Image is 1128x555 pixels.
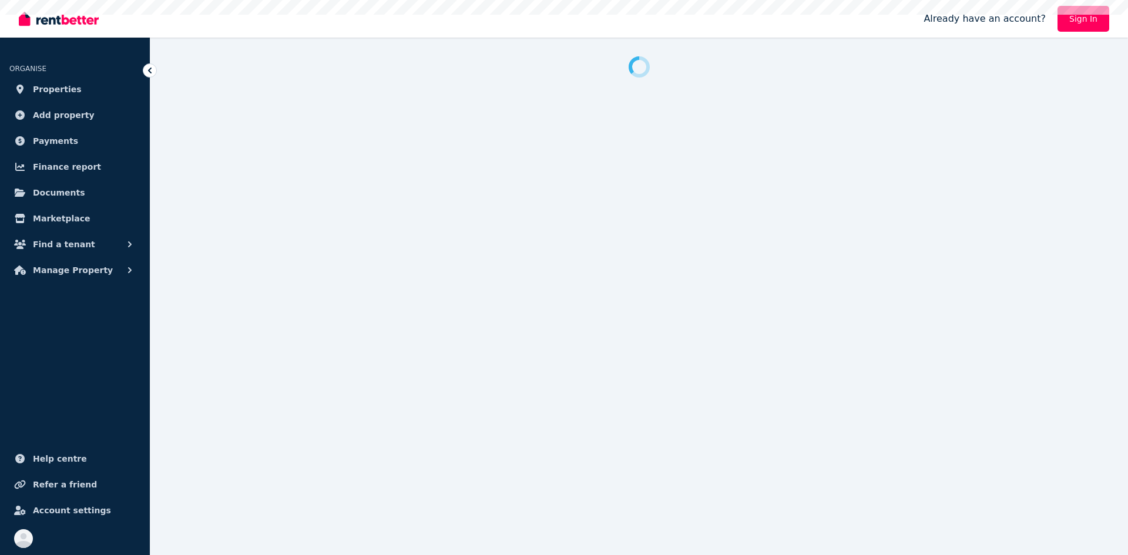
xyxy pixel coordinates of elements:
[9,258,140,282] button: Manage Property
[1057,6,1109,32] a: Sign In
[33,263,113,277] span: Manage Property
[33,160,101,174] span: Finance report
[9,103,140,127] a: Add property
[33,82,82,96] span: Properties
[33,108,95,122] span: Add property
[9,447,140,470] a: Help centre
[9,129,140,153] a: Payments
[19,10,99,28] img: RentBetter
[33,134,78,148] span: Payments
[9,155,140,179] a: Finance report
[33,452,87,466] span: Help centre
[33,186,85,200] span: Documents
[9,78,140,101] a: Properties
[33,477,97,492] span: Refer a friend
[9,233,140,256] button: Find a tenant
[9,473,140,496] a: Refer a friend
[9,207,140,230] a: Marketplace
[33,237,95,251] span: Find a tenant
[33,503,111,517] span: Account settings
[33,211,90,226] span: Marketplace
[9,181,140,204] a: Documents
[9,65,46,73] span: ORGANISE
[924,12,1046,26] span: Already have an account?
[9,499,140,522] a: Account settings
